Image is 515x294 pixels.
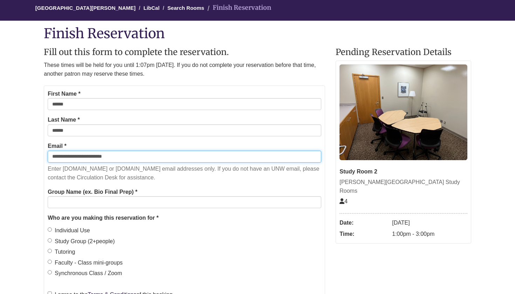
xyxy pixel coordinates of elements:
[48,258,123,267] label: Faculty - Class mini-groups
[48,260,52,264] input: Faculty - Class mini-groups
[48,238,52,242] input: Study Group (2+people)
[339,217,389,228] dt: Date:
[48,115,80,124] label: Last Name *
[48,270,52,274] input: Synchronous Class / Zoom
[44,61,325,78] p: These times will be held for you until 1:07pm [DATE]. If you do not complete your reservation bef...
[35,5,136,11] a: [GEOGRAPHIC_DATA][PERSON_NAME]
[144,5,160,11] a: LibCal
[44,26,471,41] h1: Finish Reservation
[167,5,204,11] a: Search Rooms
[336,48,471,57] h2: Pending Reservation Details
[48,142,66,151] label: Email *
[339,178,467,196] div: [PERSON_NAME][GEOGRAPHIC_DATA] Study Rooms
[48,247,75,257] label: Tutoring
[48,187,137,197] label: Group Name (ex. Bio Final Prep) *
[48,164,321,182] p: Enter [DOMAIN_NAME] or [DOMAIN_NAME] email addresses only. If you do not have an UNW email, pleas...
[392,228,467,240] dd: 1:00pm - 3:00pm
[339,167,467,176] div: Study Room 2
[48,226,90,235] label: Individual Use
[44,48,325,57] h2: Fill out this form to complete the reservation.
[48,269,122,278] label: Synchronous Class / Zoom
[392,217,467,228] dd: [DATE]
[48,227,52,232] input: Individual Use
[339,64,467,160] img: Study Room 2
[339,228,389,240] dt: Time:
[339,198,348,204] span: The capacity of this space
[48,89,80,98] label: First Name *
[48,213,321,223] legend: Who are you making this reservation for *
[48,249,52,253] input: Tutoring
[48,237,115,246] label: Study Group (2+people)
[206,3,271,13] li: Finish Reservation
